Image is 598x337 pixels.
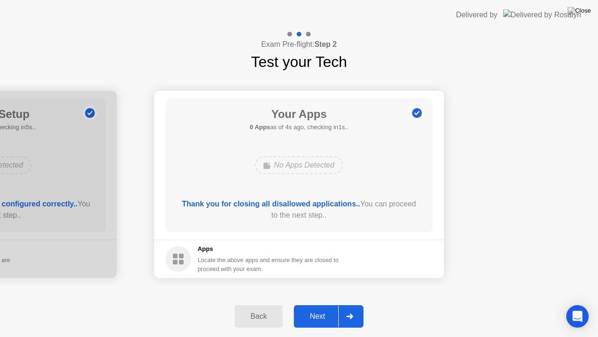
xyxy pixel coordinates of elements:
div: You can proceed to the next step.. [179,198,420,221]
h5: Apps [198,244,339,254]
div: Open Intercom Messenger [566,305,589,328]
div: No Apps Detected [255,156,342,174]
h1: Your Apps [249,106,348,123]
b: Thank you for closing all disallowed applications.. [182,200,360,208]
div: Locate the above apps and ensure they are closed to proceed with your exam. [198,256,339,273]
img: Close [568,7,591,15]
h5: as of 4s ago, checking in1s.. [249,123,348,132]
div: Back [237,312,280,321]
img: Delivered by Rosalyn [503,9,581,20]
div: Next [297,312,338,321]
button: Next [294,305,363,328]
button: Back [235,305,283,328]
b: Step 2 [314,40,337,48]
div: Delivered by [456,9,498,21]
b: 0 Apps [249,124,270,131]
h4: Exam Pre-flight: [261,39,337,50]
h1: Test your Tech [251,51,347,73]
